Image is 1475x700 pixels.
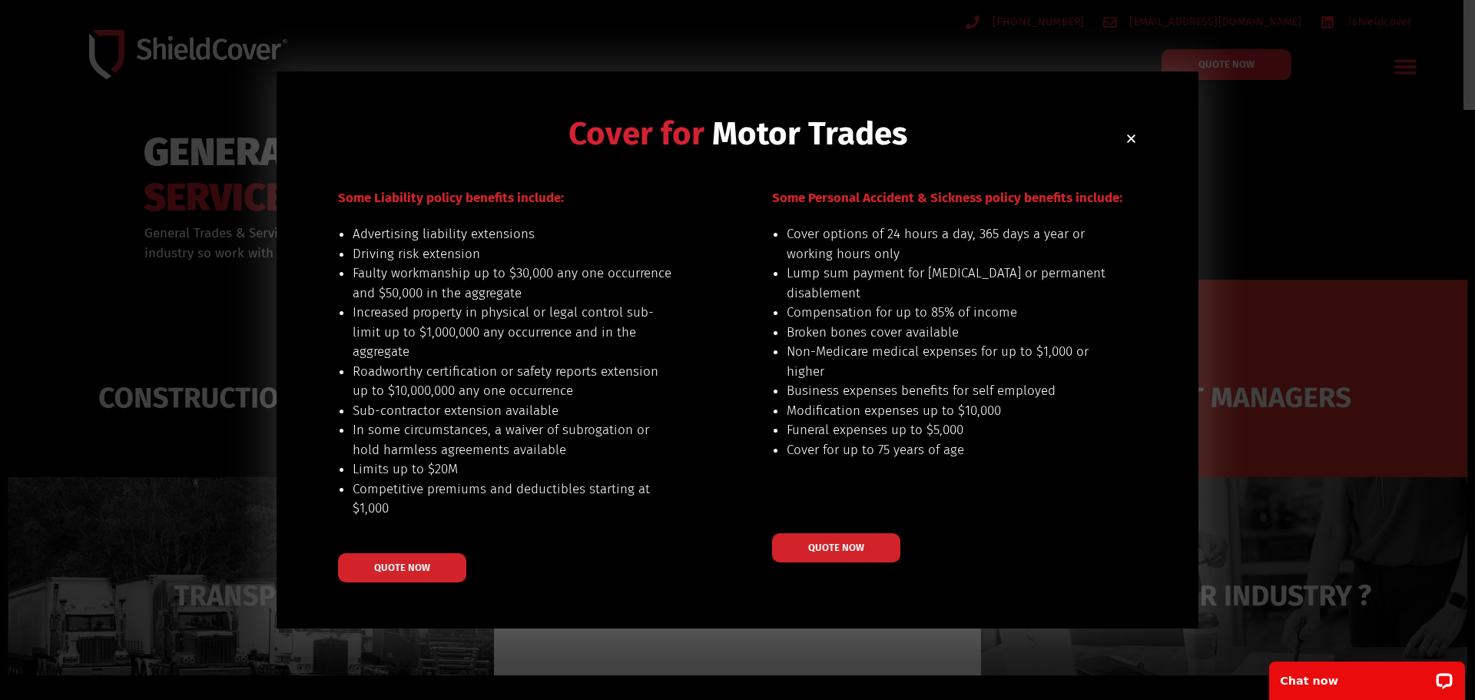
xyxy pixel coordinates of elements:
span: Motor Trades [712,114,907,153]
span: QUOTE NOW [374,562,430,572]
iframe: LiveChat chat widget [1259,652,1475,700]
span: Cover for [568,114,704,153]
li: Business expenses benefits for self employed [787,381,1107,401]
span: Some Liability policy benefits include: [338,190,564,206]
a: QUOTE NOW [772,533,900,562]
span: QUOTE NOW [808,542,864,552]
li: Non-Medicare medical expenses for up to $1,000 or higher [787,342,1107,381]
li: Increased property in physical or legal control sub-limit up to $1,000,000 any occurrence and in ... [353,303,673,362]
li: Advertising liability extensions [353,224,673,244]
a: QUOTE NOW [338,553,466,582]
li: Faulty workmanship up to $30,000 any one occurrence and $50,000 in the aggregate [353,264,673,303]
li: In some circumstances, a waiver of subrogation or hold harmless agreements available [353,420,673,459]
li: Modification expenses up to $10,000 [787,401,1107,421]
li: Cover options of 24 hours a day, 365 days a year or working hours only [787,224,1107,264]
li: Limits up to $20M [353,459,673,479]
li: Funeral expenses up to $5,000 [787,420,1107,440]
li: Lump sum payment for [MEDICAL_DATA] or permanent disablement [787,264,1107,303]
li: Competitive premiums and deductibles starting at $1,000 [353,479,673,519]
span: Some Personal Accident & Sickness policy benefits include: [772,190,1122,206]
li: Broken bones cover available [787,323,1107,343]
li: Compensation for up to 85% of income [787,303,1107,323]
li: Roadworthy certification or safety reports extension up to $10,000,000 any one occurrence [353,362,673,401]
a: Close [1125,133,1137,144]
li: Cover for up to 75 years of age [787,440,1107,460]
li: Sub-contractor extension available [353,401,673,421]
li: Driving risk extension [353,244,673,264]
